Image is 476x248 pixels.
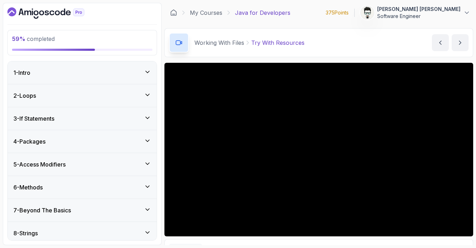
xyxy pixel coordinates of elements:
button: user profile image[PERSON_NAME] [PERSON_NAME]Software Engineer [360,6,470,20]
h3: 5 - Access Modifiers [13,160,66,169]
p: Try With Resources [251,38,305,47]
h3: 1 - Intro [13,68,30,77]
a: Dashboard [170,9,177,16]
p: Software Engineer [377,13,460,20]
a: Dashboard [7,7,101,19]
h3: 7 - Beyond The Basics [13,206,71,214]
h3: 4 - Packages [13,137,46,146]
span: completed [12,35,55,42]
button: next content [452,34,469,51]
p: Working With Files [194,38,244,47]
button: 8-Strings [8,222,157,244]
p: 375 Points [326,9,349,16]
button: 3-If Statements [8,107,157,130]
button: 2-Loops [8,84,157,107]
p: [PERSON_NAME] [PERSON_NAME] [377,6,460,13]
h3: 8 - Strings [13,229,38,237]
button: 4-Packages [8,130,157,153]
button: 6-Methods [8,176,157,199]
h3: 3 - If Statements [13,114,54,123]
h3: 6 - Methods [13,183,43,192]
iframe: 4 - Try with Resources [164,63,473,236]
span: 59 % [12,35,25,42]
button: 1-Intro [8,61,157,84]
button: 5-Access Modifiers [8,153,157,176]
p: Java for Developers [235,8,290,17]
button: previous content [432,34,449,51]
button: 7-Beyond The Basics [8,199,157,222]
a: My Courses [190,8,222,17]
h3: 2 - Loops [13,91,36,100]
img: user profile image [361,6,374,19]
